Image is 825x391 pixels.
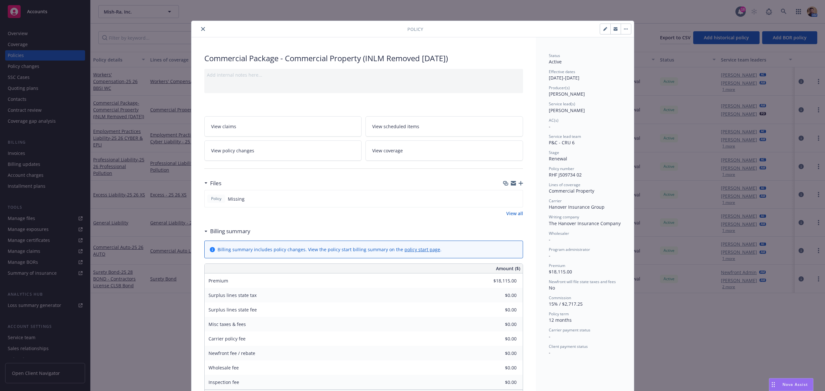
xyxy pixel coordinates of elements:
a: View policy changes [204,140,362,161]
input: 0.00 [479,377,520,387]
span: Writing company [549,214,579,220]
span: Surplus lines state tax [209,292,257,298]
span: [PERSON_NAME] [549,107,585,113]
span: Nova Assist [782,382,808,387]
button: close [199,25,207,33]
span: AC(s) [549,118,558,123]
h3: Billing summary [210,227,250,235]
span: Carrier policy fee [209,336,246,342]
span: Amount ($) [496,265,520,272]
div: Billing summary [204,227,250,235]
span: No [549,285,555,291]
input: 0.00 [479,291,520,300]
span: View scheduled items [372,123,419,130]
span: Carrier payment status [549,327,590,333]
span: Policy [210,196,223,202]
span: 15% / $2,717.25 [549,301,583,307]
span: Active [549,59,562,65]
span: RHF J509734 02 [549,172,582,178]
span: Status [549,53,560,58]
span: Surplus lines state fee [209,307,257,313]
div: [DATE] - [DATE] [549,69,621,81]
div: Drag to move [769,378,777,391]
span: - [549,253,550,259]
input: 0.00 [479,276,520,286]
span: Service lead team [549,134,581,139]
span: Wholesale fee [209,365,239,371]
span: - [549,349,550,356]
button: Nova Assist [769,378,813,391]
a: View all [506,210,523,217]
span: 12 months [549,317,572,323]
a: View coverage [365,140,523,161]
span: Inspection fee [209,379,239,385]
div: Files [204,179,221,187]
span: Stage [549,150,559,155]
span: Commission [549,295,571,300]
span: - [549,123,550,129]
span: Policy number [549,166,574,171]
div: Billing summary includes policy changes. View the policy start billing summary on the . [218,246,442,253]
span: View coverage [372,147,403,154]
span: Newfront fee / rebate [209,350,255,356]
span: Commercial Property [549,188,594,194]
span: Hanover Insurance Group [549,204,605,210]
span: Premium [209,278,228,284]
input: 0.00 [479,348,520,358]
span: The Hanover Insurance Company [549,220,621,226]
span: [PERSON_NAME] [549,91,585,97]
span: Producer(s) [549,85,570,91]
span: View claims [211,123,236,130]
span: View policy changes [211,147,254,154]
input: 0.00 [479,334,520,344]
span: - [549,333,550,339]
div: Add internal notes here... [207,72,520,78]
span: Policy term [549,311,569,317]
span: Effective dates [549,69,575,74]
span: Misc taxes & fees [209,321,246,327]
span: - [549,236,550,243]
span: Renewal [549,156,567,162]
span: Wholesaler [549,231,569,236]
span: Premium [549,263,565,268]
span: P&C - CRU 6 [549,139,575,146]
span: Client payment status [549,344,588,349]
span: Service lead(s) [549,101,575,107]
span: Lines of coverage [549,182,580,187]
input: 0.00 [479,363,520,373]
input: 0.00 [479,305,520,315]
span: Missing [228,195,245,202]
span: Newfront will file state taxes and fees [549,279,616,284]
div: Commercial Package - Commercial Property (INLM Removed [DATE]) [204,53,523,64]
span: Program administrator [549,247,590,252]
input: 0.00 [479,319,520,329]
span: Policy [407,26,423,33]
span: $18,115.00 [549,269,572,275]
a: View claims [204,116,362,137]
a: policy start page [404,246,440,253]
a: View scheduled items [365,116,523,137]
h3: Files [210,179,221,187]
span: Carrier [549,198,562,204]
